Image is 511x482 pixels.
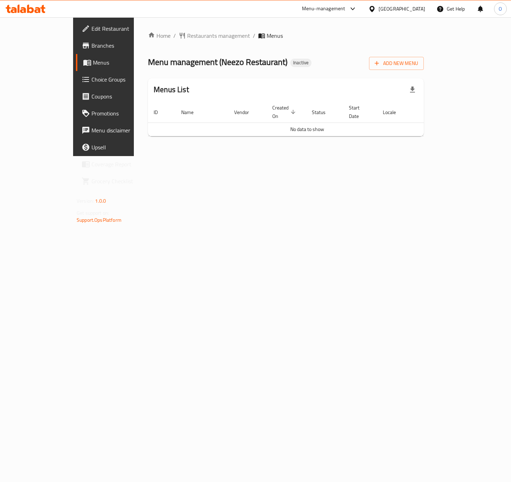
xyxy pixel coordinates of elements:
span: Created On [272,103,298,120]
span: 1.0.0 [95,196,106,206]
span: Add New Menu [375,59,418,68]
a: Upsell [76,139,159,156]
span: Restaurants management [187,31,250,40]
a: Branches [76,37,159,54]
span: No data to show [290,125,324,134]
span: Menus [267,31,283,40]
span: Menu management ( Neezo Restaurant ) [148,54,287,70]
span: Grocery Checklist [91,177,153,185]
div: [GEOGRAPHIC_DATA] [379,5,425,13]
span: Vendor [234,108,258,117]
a: Home [148,31,171,40]
table: enhanced table [148,101,467,136]
span: Promotions [91,109,153,118]
span: Menus [93,58,153,67]
span: Inactive [290,60,311,66]
span: ID [154,108,167,117]
a: Edit Restaurant [76,20,159,37]
a: Restaurants management [179,31,250,40]
span: Get support on: [77,208,109,218]
span: Branches [91,41,153,50]
span: Choice Groups [91,75,153,84]
a: Coupons [76,88,159,105]
div: Inactive [290,59,311,67]
span: Upsell [91,143,153,151]
a: Choice Groups [76,71,159,88]
div: Menu-management [302,5,345,13]
a: Menu disclaimer [76,122,159,139]
span: Coupons [91,92,153,101]
span: Coverage Report [91,160,153,168]
span: Locale [383,108,405,117]
span: Name [181,108,203,117]
span: O [499,5,502,13]
a: Support.OpsPlatform [77,215,121,225]
li: / [253,31,255,40]
a: Promotions [76,105,159,122]
a: Coverage Report [76,156,159,173]
span: Version: [77,196,94,206]
a: Menus [76,54,159,71]
span: Menu disclaimer [91,126,153,135]
button: Add New Menu [369,57,424,70]
th: Actions [414,101,467,123]
nav: breadcrumb [148,31,424,40]
span: Start Date [349,103,369,120]
span: Status [312,108,335,117]
h2: Menus List [154,84,189,95]
div: Export file [404,81,421,98]
li: / [173,31,176,40]
span: Edit Restaurant [91,24,153,33]
a: Grocery Checklist [76,173,159,190]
